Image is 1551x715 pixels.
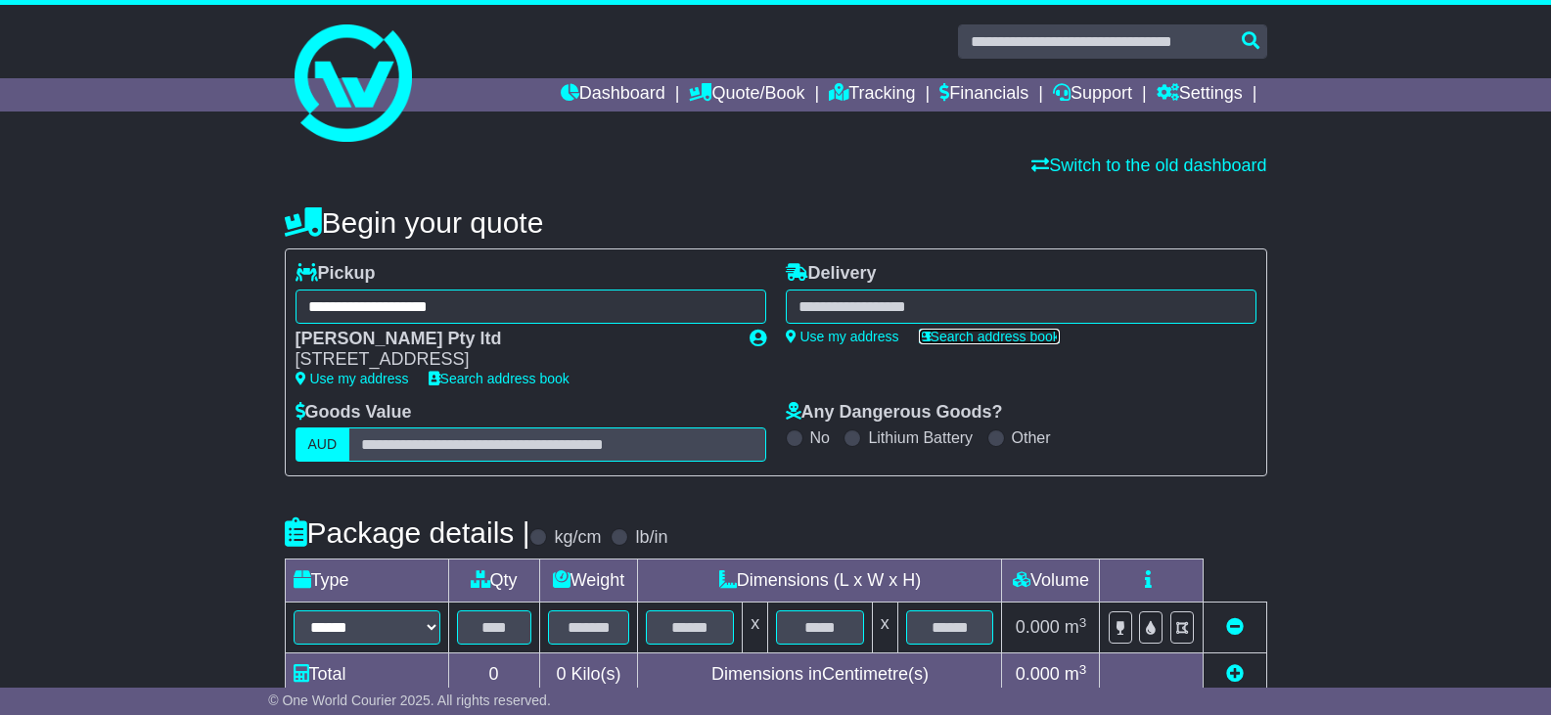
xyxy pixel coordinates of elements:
[1065,617,1087,637] span: m
[1016,617,1060,637] span: 0.000
[635,527,667,549] label: lb/in
[689,78,804,112] a: Quote/Book
[868,428,973,447] label: Lithium Battery
[296,349,730,371] div: [STREET_ADDRESS]
[296,427,350,462] label: AUD
[285,653,448,696] td: Total
[1002,559,1100,603] td: Volume
[786,263,877,285] label: Delivery
[1157,78,1243,112] a: Settings
[1053,78,1132,112] a: Support
[285,516,530,549] h4: Package details |
[285,206,1267,239] h4: Begin your quote
[429,371,570,386] a: Search address book
[539,559,638,603] td: Weight
[638,653,1002,696] td: Dimensions in Centimetre(s)
[1079,615,1087,630] sup: 3
[1079,662,1087,677] sup: 3
[1031,156,1266,175] a: Switch to the old dashboard
[268,693,551,708] span: © One World Courier 2025. All rights reserved.
[296,402,412,424] label: Goods Value
[1012,428,1051,447] label: Other
[810,428,830,447] label: No
[296,371,409,386] a: Use my address
[561,78,665,112] a: Dashboard
[1065,664,1087,684] span: m
[448,653,539,696] td: 0
[448,559,539,603] td: Qty
[743,603,768,653] td: x
[638,559,1002,603] td: Dimensions (L x W x H)
[872,603,897,653] td: x
[939,78,1028,112] a: Financials
[285,559,448,603] td: Type
[919,329,1060,344] a: Search address book
[296,329,730,350] div: [PERSON_NAME] Pty ltd
[554,527,601,549] label: kg/cm
[786,329,899,344] a: Use my address
[1016,664,1060,684] span: 0.000
[556,664,566,684] span: 0
[829,78,915,112] a: Tracking
[1226,617,1244,637] a: Remove this item
[296,263,376,285] label: Pickup
[1226,664,1244,684] a: Add new item
[786,402,1003,424] label: Any Dangerous Goods?
[539,653,638,696] td: Kilo(s)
